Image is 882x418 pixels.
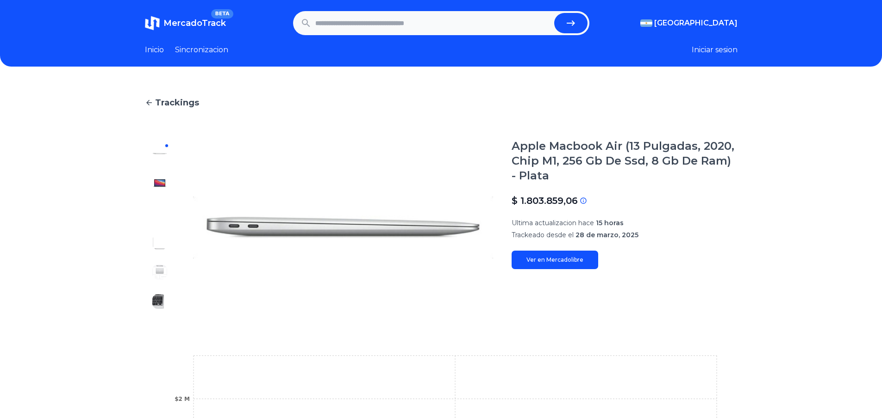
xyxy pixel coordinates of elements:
[152,146,167,161] img: Apple Macbook Air (13 Pulgadas, 2020, Chip M1, 256 Gb De Ssd, 8 Gb De Ram) - Plata
[512,251,598,269] a: Ver en Mercadolibre
[211,9,233,18] span: BETA
[512,231,574,239] span: Trackeado desde el
[175,44,228,55] a: Sincronizacion
[145,96,738,109] a: Trackings
[152,264,167,279] img: Apple Macbook Air (13 Pulgadas, 2020, Chip M1, 256 Gb De Ssd, 8 Gb De Ram) - Plata
[512,219,594,227] span: Ultima actualizacion hace
[145,16,226,31] a: MercadoTrackBETA
[145,44,164,55] a: Inicio
[163,18,226,28] span: MercadoTrack
[152,205,167,220] img: Apple Macbook Air (13 Pulgadas, 2020, Chip M1, 256 Gb De Ssd, 8 Gb De Ram) - Plata
[575,231,638,239] span: 28 de marzo, 2025
[640,19,652,27] img: Argentina
[596,219,624,227] span: 15 horas
[152,176,167,191] img: Apple Macbook Air (13 Pulgadas, 2020, Chip M1, 256 Gb De Ssd, 8 Gb De Ram) - Plata
[152,235,167,250] img: Apple Macbook Air (13 Pulgadas, 2020, Chip M1, 256 Gb De Ssd, 8 Gb De Ram) - Plata
[512,194,578,207] p: $ 1.803.859,06
[155,96,199,109] span: Trackings
[692,44,738,55] button: Iniciar sesion
[654,18,738,29] span: [GEOGRAPHIC_DATA]
[193,139,493,316] img: Apple Macbook Air (13 Pulgadas, 2020, Chip M1, 256 Gb De Ssd, 8 Gb De Ram) - Plata
[175,396,190,402] tspan: $2 M
[512,139,738,183] h1: Apple Macbook Air (13 Pulgadas, 2020, Chip M1, 256 Gb De Ssd, 8 Gb De Ram) - Plata
[152,294,167,309] img: Apple Macbook Air (13 Pulgadas, 2020, Chip M1, 256 Gb De Ssd, 8 Gb De Ram) - Plata
[640,18,738,29] button: [GEOGRAPHIC_DATA]
[145,16,160,31] img: MercadoTrack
